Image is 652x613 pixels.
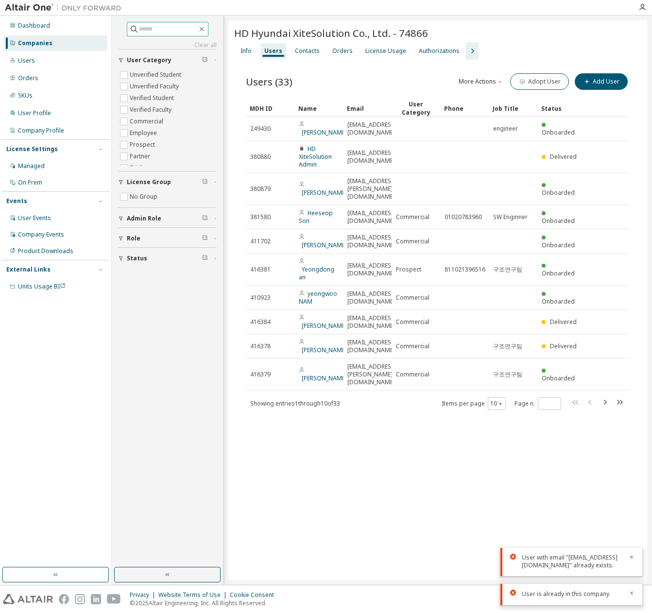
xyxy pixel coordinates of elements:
span: Onboarded [542,241,575,249]
div: Email [347,101,388,116]
span: Commercial [396,342,429,350]
span: 410923 [250,294,271,302]
span: [EMAIL_ADDRESS][PERSON_NAME][DOMAIN_NAME] [347,177,396,201]
div: Company Events [18,231,64,238]
span: Commercial [396,213,429,221]
label: Employee [130,127,159,139]
span: 249430 [250,125,271,133]
span: 구조연구팀 [493,371,522,378]
a: [PERSON_NAME] [302,188,347,197]
label: No Group [130,191,159,203]
div: Cookie Consent [230,591,280,599]
span: Commercial [396,294,429,302]
span: Onboarded [542,188,575,197]
span: Commercial [396,238,429,245]
button: Status [118,248,217,269]
label: Partner [130,151,152,162]
button: License Group [118,171,217,193]
a: [PERSON_NAME] [302,241,347,249]
span: 416384 [250,318,271,326]
span: [EMAIL_ADDRESS][DOMAIN_NAME] [347,121,396,136]
span: Delivered [550,342,577,350]
a: Heeseop Son [299,209,333,225]
div: User Category [395,100,436,117]
span: [EMAIL_ADDRESS][PERSON_NAME][DOMAIN_NAME] [347,363,396,386]
div: Product Downloads [18,247,73,255]
div: License Settings [6,145,58,153]
span: Users (33) [246,75,292,88]
button: More Actions [458,73,504,90]
div: Orders [18,74,38,82]
label: Verified Student [130,92,176,104]
span: 411702 [250,238,271,245]
label: Commercial [130,116,165,127]
span: Admin Role [127,215,161,222]
button: Adopt User [510,73,569,90]
button: Admin Role [118,208,217,229]
div: Users [264,47,282,55]
div: Company Profile [18,127,64,135]
span: User Category [127,56,172,64]
img: Altair One [5,3,126,13]
div: User Profile [18,109,51,117]
div: Dashboard [18,22,50,30]
span: 01020783960 [445,213,482,221]
span: Units Usage BI [18,282,66,290]
span: [EMAIL_ADDRESS][DOMAIN_NAME] [347,314,396,330]
button: Add User [575,73,628,90]
img: instagram.svg [75,594,85,604]
button: 10 [490,400,503,408]
a: Clear all [118,41,217,49]
span: Clear filter [202,215,208,222]
img: youtube.svg [107,594,121,604]
span: 811021396516 [445,266,485,273]
div: Phone [444,101,485,116]
div: Website Terms of Use [158,591,230,599]
div: Companies [18,39,52,47]
a: [PERSON_NAME] [302,322,347,330]
span: Commercial [396,371,429,378]
div: Privacy [130,591,158,599]
a: [PERSON_NAME] [302,374,347,382]
span: Role [127,235,140,242]
span: Showing entries 1 through 10 of 33 [250,399,340,408]
span: [EMAIL_ADDRESS][DOMAIN_NAME] [347,149,396,165]
div: User with email "[EMAIL_ADDRESS][DOMAIN_NAME]" already exists. [522,554,623,569]
span: Delivered [550,153,577,161]
div: SKUs [18,92,33,100]
p: © 2025 Altair Engineering, Inc. All Rights Reserved. [130,599,280,607]
span: License Group [127,178,171,186]
div: On Prem [18,179,42,187]
span: [EMAIL_ADDRESS][DOMAIN_NAME] [347,234,396,249]
a: Yeongdong an [299,265,334,281]
span: Onboarded [542,217,575,225]
span: Onboarded [542,374,575,382]
span: Onboarded [542,128,575,136]
button: Role [118,228,217,249]
span: Clear filter [202,178,208,186]
span: engineer [493,125,518,133]
div: Users [18,57,35,65]
label: Prospect [130,139,157,151]
div: License Usage [365,47,406,55]
span: Delivered [550,318,577,326]
div: User Events [18,214,51,222]
label: Unverified Faculty [130,81,181,92]
div: Orders [332,47,353,55]
span: [EMAIL_ADDRESS][DOMAIN_NAME] [347,262,396,277]
img: facebook.svg [59,594,69,604]
span: Items per page [442,397,506,410]
a: HD XiteSolution Admin [299,145,332,169]
span: Onboarded [542,269,575,277]
a: yeongwoo NAM [299,289,337,306]
div: Job Title [493,101,533,116]
span: Commercial [396,318,429,326]
span: Clear filter [202,235,208,242]
a: [PERSON_NAME] [302,346,347,354]
img: altair_logo.svg [3,594,53,604]
img: linkedin.svg [91,594,101,604]
div: Managed [18,162,45,170]
span: 구조연구팀 [493,342,522,350]
span: Clear filter [202,56,208,64]
a: [PERSON_NAME] [302,128,347,136]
